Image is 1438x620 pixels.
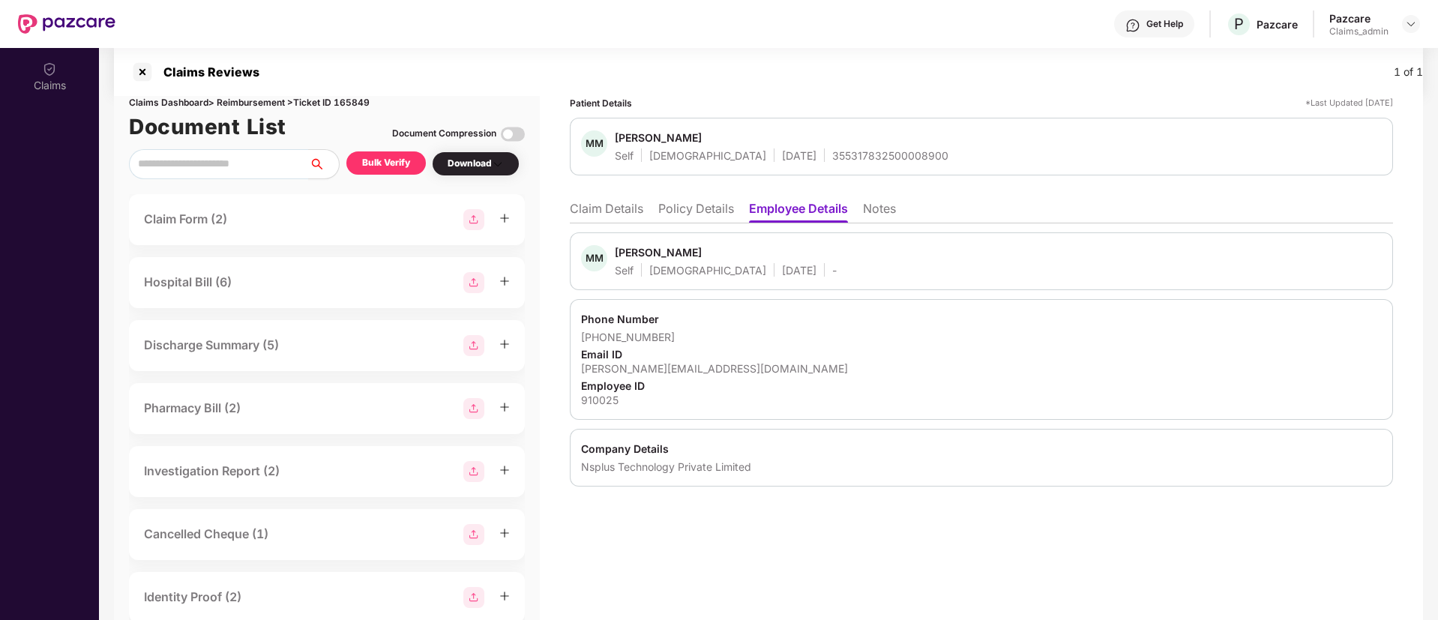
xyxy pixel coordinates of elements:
[463,461,484,482] img: svg+xml;base64,PHN2ZyBpZD0iR3JvdXBfMjg4MTMiIGRhdGEtbmFtZT0iR3JvdXAgMjg4MTMiIHhtbG5zPSJodHRwOi8vd3...
[581,130,607,157] div: MM
[1394,64,1423,80] div: 1 of 1
[832,148,948,163] div: 355317832500008900
[144,273,232,292] div: Hospital Bill (6)
[782,263,816,277] div: [DATE]
[308,149,340,179] button: search
[463,335,484,356] img: svg+xml;base64,PHN2ZyBpZD0iR3JvdXBfMjg4MTMiIGRhdGEtbmFtZT0iR3JvdXAgMjg4MTMiIHhtbG5zPSJodHRwOi8vd3...
[782,148,816,163] div: [DATE]
[581,330,1382,344] div: [PHONE_NUMBER]
[1257,17,1298,31] div: Pazcare
[863,201,896,223] li: Notes
[499,276,510,286] span: plus
[144,462,280,481] div: Investigation Report (2)
[581,442,1382,456] div: Company Details
[749,201,848,223] li: Employee Details
[615,130,702,145] div: [PERSON_NAME]
[570,201,643,223] li: Claim Details
[144,399,241,418] div: Pharmacy Bill (2)
[154,64,259,79] div: Claims Reviews
[144,525,268,544] div: Cancelled Cheque (1)
[499,339,510,349] span: plus
[18,14,115,34] img: New Pazcare Logo
[615,148,634,163] div: Self
[144,588,241,607] div: Identity Proof (2)
[649,263,766,277] div: [DEMOGRAPHIC_DATA]
[581,347,1382,361] div: Email ID
[658,201,734,223] li: Policy Details
[501,122,525,146] img: svg+xml;base64,PHN2ZyBpZD0iVG9nZ2xlLTMyeDMyIiB4bWxucz0iaHR0cDovL3d3dy53My5vcmcvMjAwMC9zdmciIHdpZH...
[1125,18,1140,33] img: svg+xml;base64,PHN2ZyBpZD0iSGVscC0zMngzMiIgeG1sbnM9Imh0dHA6Ly93d3cudzMub3JnLzIwMDAvc3ZnIiB3aWR0aD...
[463,398,484,419] img: svg+xml;base64,PHN2ZyBpZD0iR3JvdXBfMjg4MTMiIGRhdGEtbmFtZT0iR3JvdXAgMjg4MTMiIHhtbG5zPSJodHRwOi8vd3...
[308,158,339,170] span: search
[581,379,1382,393] div: Employee ID
[615,263,634,277] div: Self
[448,157,504,171] div: Download
[1405,18,1417,30] img: svg+xml;base64,PHN2ZyBpZD0iRHJvcGRvd24tMzJ4MzIiIHhtbG5zPSJodHRwOi8vd3d3LnczLm9yZy8yMDAwL3N2ZyIgd2...
[463,209,484,230] img: svg+xml;base64,PHN2ZyBpZD0iR3JvdXBfMjg4MTMiIGRhdGEtbmFtZT0iR3JvdXAgMjg4MTMiIHhtbG5zPSJodHRwOi8vd3...
[1305,96,1393,110] div: *Last Updated [DATE]
[392,127,496,141] div: Document Compression
[144,210,227,229] div: Claim Form (2)
[649,148,766,163] div: [DEMOGRAPHIC_DATA]
[144,336,279,355] div: Discharge Summary (5)
[499,465,510,475] span: plus
[463,272,484,293] img: svg+xml;base64,PHN2ZyBpZD0iR3JvdXBfMjg4MTMiIGRhdGEtbmFtZT0iR3JvdXAgMjg4MTMiIHhtbG5zPSJodHRwOi8vd3...
[499,591,510,601] span: plus
[581,245,607,271] div: MM
[129,96,525,110] div: Claims Dashboard > Reimbursement > Ticket ID 165849
[42,61,57,76] img: svg+xml;base64,PHN2ZyBpZD0iQ2xhaW0iIHhtbG5zPSJodHRwOi8vd3d3LnczLm9yZy8yMDAwL3N2ZyIgd2lkdGg9IjIwIi...
[499,528,510,538] span: plus
[129,110,286,143] h1: Document List
[1329,11,1389,25] div: Pazcare
[615,245,702,259] div: [PERSON_NAME]
[362,156,410,170] div: Bulk Verify
[463,587,484,608] img: svg+xml;base64,PHN2ZyBpZD0iR3JvdXBfMjg4MTMiIGRhdGEtbmFtZT0iR3JvdXAgMjg4MTMiIHhtbG5zPSJodHRwOi8vd3...
[492,158,504,170] img: svg+xml;base64,PHN2ZyBpZD0iRHJvcGRvd24tMzJ4MzIiIHhtbG5zPSJodHRwOi8vd3d3LnczLm9yZy8yMDAwL3N2ZyIgd2...
[581,393,1382,407] div: 910025
[581,460,1382,474] div: Nsplus Technology Private Limited
[463,524,484,545] img: svg+xml;base64,PHN2ZyBpZD0iR3JvdXBfMjg4MTMiIGRhdGEtbmFtZT0iR3JvdXAgMjg4MTMiIHhtbG5zPSJodHRwOi8vd3...
[1234,15,1244,33] span: P
[1329,25,1389,37] div: Claims_admin
[1146,18,1183,30] div: Get Help
[581,312,1382,326] div: Phone Number
[832,263,837,277] div: -
[499,213,510,223] span: plus
[570,96,632,110] div: Patient Details
[499,402,510,412] span: plus
[581,361,1382,376] div: [PERSON_NAME][EMAIL_ADDRESS][DOMAIN_NAME]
